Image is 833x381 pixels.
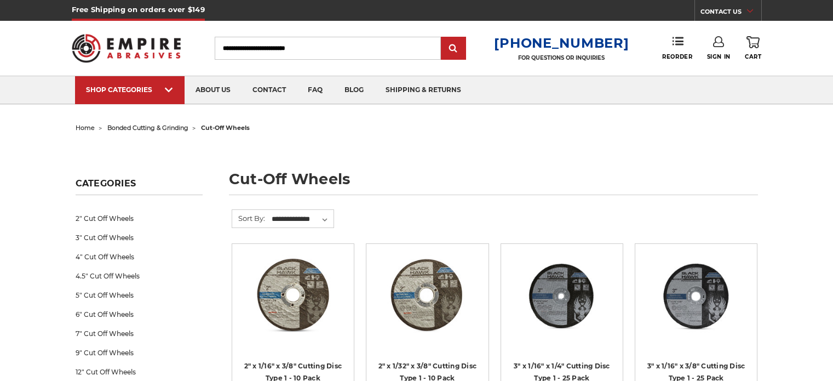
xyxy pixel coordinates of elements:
a: 4.5" Cut Off Wheels [76,266,203,286]
a: blog [334,76,375,104]
a: Cart [745,36,761,60]
img: Empire Abrasives [72,27,181,70]
a: 3" Cut Off Wheels [76,228,203,247]
p: FOR QUESTIONS OR INQUIRIES [494,54,629,61]
span: Reorder [662,53,692,60]
a: Reorder [662,36,692,60]
a: 6" Cut Off Wheels [76,305,203,324]
h1: cut-off wheels [229,172,758,195]
a: 3" x 1/16" x 3/8" Cutting Disc [643,252,749,358]
a: bonded cutting & grinding [107,124,188,132]
a: faq [297,76,334,104]
input: Submit [443,38,464,60]
img: 3” x .0625” x 1/4” Die Grinder Cut-Off Wheels by Black Hawk Abrasives [518,252,606,339]
a: home [76,124,95,132]
span: cut-off wheels [201,124,250,132]
img: 2" x 1/32" x 3/8" Cut Off Wheel [383,252,471,339]
a: 2" x 1/32" x 3/8" Cut Off Wheel [374,252,480,358]
a: 5" Cut Off Wheels [76,286,203,305]
a: 2" Cut Off Wheels [76,209,203,228]
a: 9" Cut Off Wheels [76,343,203,362]
a: shipping & returns [375,76,472,104]
img: 2" x 1/16" x 3/8" Cut Off Wheel [249,252,337,339]
a: 2" x 1/16" x 3/8" Cut Off Wheel [240,252,346,358]
a: CONTACT US [700,5,761,21]
select: Sort By: [270,211,334,228]
h5: Categories [76,178,203,195]
div: SHOP CATEGORIES [86,86,174,94]
img: 3" x 1/16" x 3/8" Cutting Disc [652,252,740,339]
a: 7" Cut Off Wheels [76,324,203,343]
span: Cart [745,53,761,60]
a: [PHONE_NUMBER] [494,35,629,51]
a: contact [242,76,297,104]
a: about us [185,76,242,104]
a: 3” x .0625” x 1/4” Die Grinder Cut-Off Wheels by Black Hawk Abrasives [509,252,615,358]
a: 4" Cut Off Wheels [76,247,203,266]
span: Sign In [707,53,731,60]
label: Sort By: [232,210,265,226]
